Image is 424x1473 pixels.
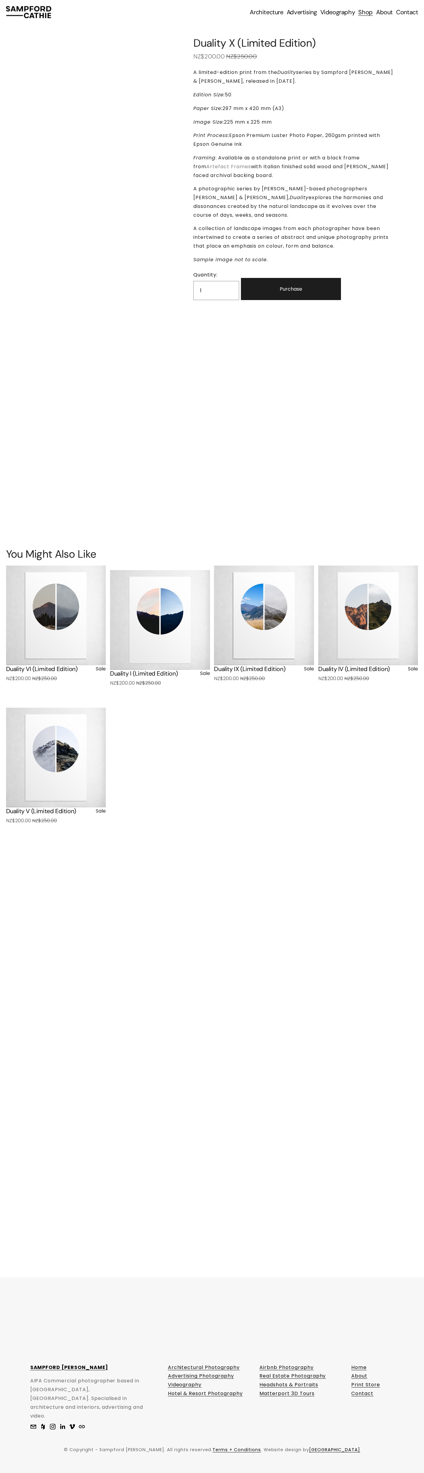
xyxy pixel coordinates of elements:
em: Duality [277,69,296,76]
a: Duality IX (Limited Edition) [214,566,314,682]
a: Duality VI (Limited Edition) [6,566,106,682]
a: sam@sampfordcathie.com [30,1424,36,1430]
span: Sale [200,670,210,677]
a: Duality I (Limited Edition) [110,570,210,687]
p: © Copyright - Sampford [PERSON_NAME]. All rights reserved. . Website design by [30,1446,394,1454]
span: NZ$250.00 [344,675,369,682]
span: NZ$200.00 [193,52,225,60]
strong: SAMPFORD [PERSON_NAME] [30,1364,108,1371]
a: Videography [168,1381,202,1389]
span: Sale [96,807,106,814]
a: Duality IV (Limited Edition) [318,566,418,682]
a: Real Estate Photography [259,1372,326,1381]
span: NZ$250.00 [32,675,57,682]
a: Hotel & Resort Photography [168,1389,243,1398]
a: Duality V (Limited Edition) [6,708,106,824]
p: 297 mm x 420 mm (A3) [193,104,394,113]
div: Duality VI (Limited Edition) [6,665,78,673]
h2: You Might Also Like [6,548,418,560]
a: Advertising Photography [168,1372,234,1381]
a: About [376,8,393,16]
span: Advertising [287,8,317,16]
p: A photographic series by [PERSON_NAME]-based photographers [PERSON_NAME] & [PERSON_NAME], explore... [193,185,394,219]
a: Home [351,1363,367,1372]
span: NZ$250.00 [226,52,257,60]
span: Architecture [250,8,283,16]
input: Quantity [193,281,239,300]
a: Architectural Photography [168,1363,240,1372]
em: Edition Size: [193,91,225,98]
a: Shop [358,8,372,16]
button: Purchase [241,278,341,300]
div: Duality IV (Limited Edition) [318,665,390,673]
p: 50 [193,91,394,99]
div: Duality I (Limited Edition) [110,670,178,677]
p: A collection of landscape images from each photographer have been intertwined to create a series ... [193,224,394,250]
p: 225 mm x 225 mm [193,118,394,127]
em: Duality [290,194,309,201]
div: Duality V (Limited Edition) [6,807,76,815]
span: Purchase [280,285,302,293]
a: Headshots & Portraits [259,1381,318,1389]
span: NZ$200.00 [318,675,343,682]
a: folder dropdown [287,8,317,16]
span: Sale [408,665,418,672]
em: Paper Size: [193,105,222,112]
span: NZ$250.00 [136,680,161,686]
a: Contact [396,8,418,16]
a: Airbnb Photography [259,1363,313,1372]
span: [GEOGRAPHIC_DATA] [309,1447,360,1453]
div: Duality IX (Limited Edition) [214,665,285,673]
img: Sampford Cathie Photo + Video [6,6,51,18]
div: Gallery [30,37,176,500]
label: Quantity: [193,271,239,279]
a: About [351,1372,367,1381]
a: Sampford Cathie [69,1424,75,1430]
a: Videography [320,8,355,16]
em: Framing [193,154,215,161]
em: Sample image not to scale. [193,256,268,263]
span: NZ$200.00 [110,680,135,686]
a: Sampford Cathie [50,1424,56,1430]
a: Contact [351,1389,373,1398]
a: Sampford Cathie [59,1424,65,1430]
span: NZ$250.00 [240,675,265,682]
em: Print Process: [193,132,229,139]
a: URL [79,1424,85,1430]
p: A limited-edition print from the series by Sampford [PERSON_NAME] & [PERSON_NAME], released in [D... [193,68,394,86]
a: Matterport 3D Tours [259,1389,314,1398]
a: [GEOGRAPHIC_DATA] [309,1446,360,1454]
span: NZ$250.00 [32,817,57,824]
a: Terms + Conditions [212,1446,261,1454]
a: folder dropdown [250,8,283,16]
span: NZ$200.00 [6,675,31,682]
a: SAMPFORD [PERSON_NAME] [30,1363,108,1372]
p: Epson Premium Luster Photo Paper, 260gsm printed with Epson Genuine Ink [193,131,394,149]
em: Image Size: [193,119,224,125]
p: AIPA Commercial photographer based in [GEOGRAPHIC_DATA], [GEOGRAPHIC_DATA]. Specialised in archit... [30,1377,149,1420]
span: Sale [96,665,106,672]
p: : Available as a standalone print or with a black frame from with Italian finished solid wood and... [193,154,394,180]
span: NZ$200.00 [6,817,31,824]
h1: Duality X (Limited Edition) [193,37,394,49]
span: NZ$200.00 [214,675,239,682]
a: Print Store [351,1381,380,1389]
a: Artefact Frames [206,163,251,170]
span: Sale [304,665,314,672]
a: Houzz [40,1424,46,1430]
